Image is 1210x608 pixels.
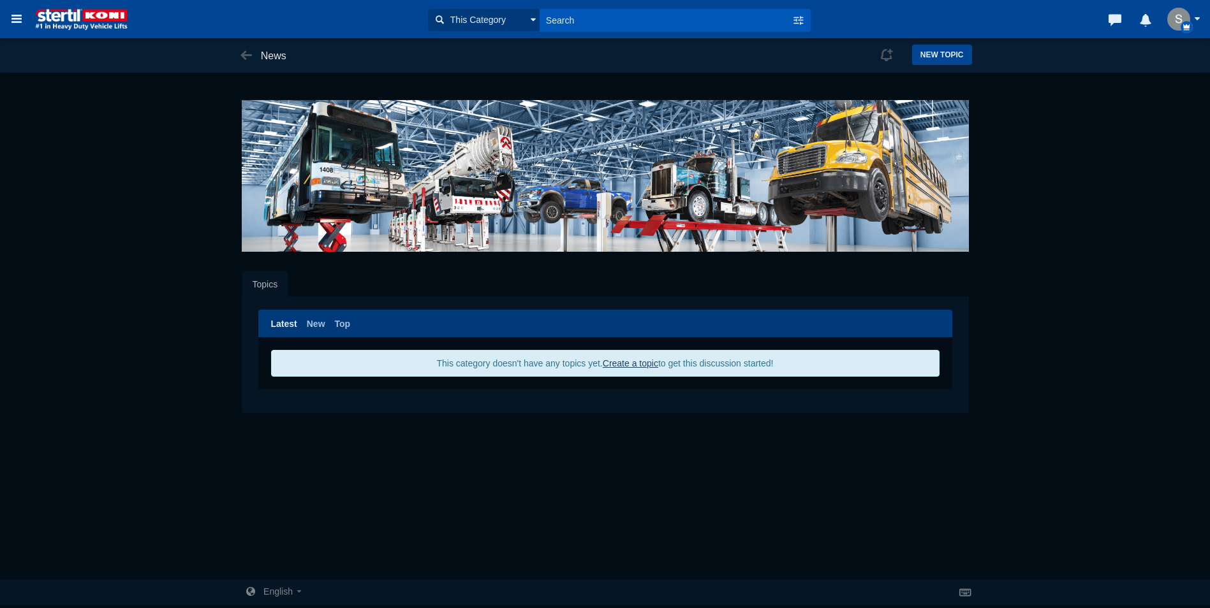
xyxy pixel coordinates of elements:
[307,317,325,330] a: New
[271,317,297,330] a: Latest
[437,358,774,368] span: This category doesn't have any topics yet. to get this discussion started!
[603,358,658,368] a: Create a topic
[263,586,293,597] span: English
[30,8,133,31] img: logo%20STERTIL%20KONIRGB300%20w%20white%20text.png
[242,271,288,298] a: Topics
[1167,8,1190,31] img: m1Iy0NEpautQ6BZAPxuVzHWYOIfC2+ampKesjmYNeL93vfWANUbihYy75Q4NYEkrIo0wAYikjQwEJAYgloYQ8ygQgljIyFJAQ...
[335,317,351,330] a: Top
[428,9,540,31] button: This Category
[920,50,964,59] span: New Topic
[912,45,972,65] a: New Topic
[540,9,792,31] input: Search
[261,50,286,61] span: News
[447,13,506,27] span: This Category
